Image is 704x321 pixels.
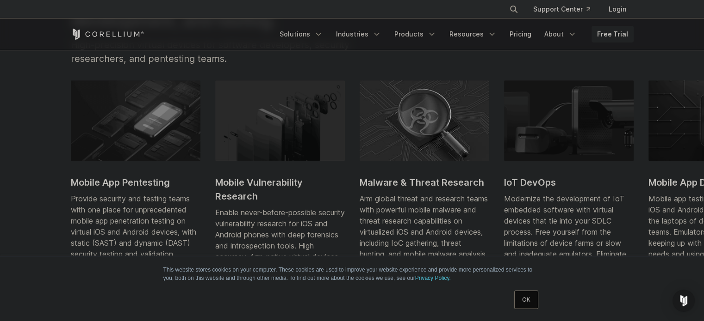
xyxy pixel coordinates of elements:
div: Navigation Menu [274,26,634,42]
a: Free Trial [592,26,634,42]
a: Malware & Threat Research Malware & Threat Research Arm global threat and research teams with pow... [360,80,489,271]
button: Search [505,1,522,18]
p: High-precision virtual devices for software developers, security researchers, and pentesting teams. [71,38,386,66]
div: Arm global threat and research teams with powerful mobile malware and threat research capabilitie... [360,193,489,260]
a: Privacy Policy. [415,275,451,281]
a: Resources [444,26,502,42]
a: Mobile Vulnerability Research Mobile Vulnerability Research Enable never-before-possible security... [215,80,345,296]
img: Mobile Vulnerability Research [215,80,345,161]
a: IoT DevOps IoT DevOps Modernize the development of IoT embedded software with virtual devices tha... [504,80,634,293]
div: Provide security and testing teams with one place for unprecedented mobile app penetration testin... [71,193,200,282]
a: Mobile App Pentesting Mobile App Pentesting Provide security and testing teams with one place for... [71,80,200,293]
div: Open Intercom Messenger [673,290,695,312]
a: Pricing [504,26,537,42]
a: Support Center [526,1,598,18]
h2: IoT DevOps [504,176,634,189]
img: Malware & Threat Research [360,80,489,161]
p: This website stores cookies on your computer. These cookies are used to improve your website expe... [163,266,541,282]
div: Modernize the development of IoT embedded software with virtual devices that tie into your SDLC p... [504,193,634,282]
img: Mobile App Pentesting [71,80,200,161]
div: Navigation Menu [498,1,634,18]
img: IoT DevOps [504,80,634,161]
h2: Malware & Threat Research [360,176,489,189]
a: Corellium Home [71,29,144,40]
a: Login [601,1,634,18]
a: Products [389,26,442,42]
div: Enable never-before-possible security vulnerability research for iOS and Android phones with deep... [215,207,345,285]
a: OK [514,291,538,309]
a: Industries [330,26,387,42]
h2: Mobile Vulnerability Research [215,176,345,203]
h2: Mobile App Pentesting [71,176,200,189]
a: Solutions [274,26,329,42]
a: About [539,26,582,42]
